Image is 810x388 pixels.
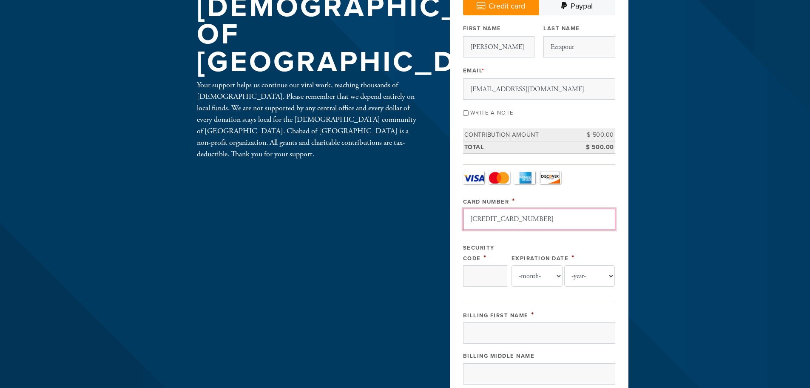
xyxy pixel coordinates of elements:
[512,196,515,206] span: This field is required.
[577,129,615,141] td: $ 500.00
[531,310,534,319] span: This field is required.
[482,67,485,74] span: This field is required.
[463,129,577,141] td: Contribution Amount
[512,265,563,287] select: Expiration Date month
[463,25,501,32] label: First Name
[489,171,510,184] a: MasterCard
[514,171,535,184] a: Amex
[463,198,509,205] label: Card Number
[197,79,422,160] div: Your support helps us continue our vital work, reaching thousands of [DEMOGRAPHIC_DATA]. Please r...
[463,353,535,359] label: Billing Middle Name
[463,67,485,75] label: Email
[543,25,580,32] label: Last Name
[483,253,487,262] span: This field is required.
[463,171,484,184] a: Visa
[540,171,561,184] a: Discover
[564,265,615,287] select: Expiration Date year
[463,244,495,262] label: Security Code
[470,109,514,116] label: Write a note
[577,141,615,153] td: $ 500.00
[463,312,529,319] label: Billing First Name
[463,141,577,153] td: Total
[512,255,569,262] label: Expiration Date
[571,253,575,262] span: This field is required.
